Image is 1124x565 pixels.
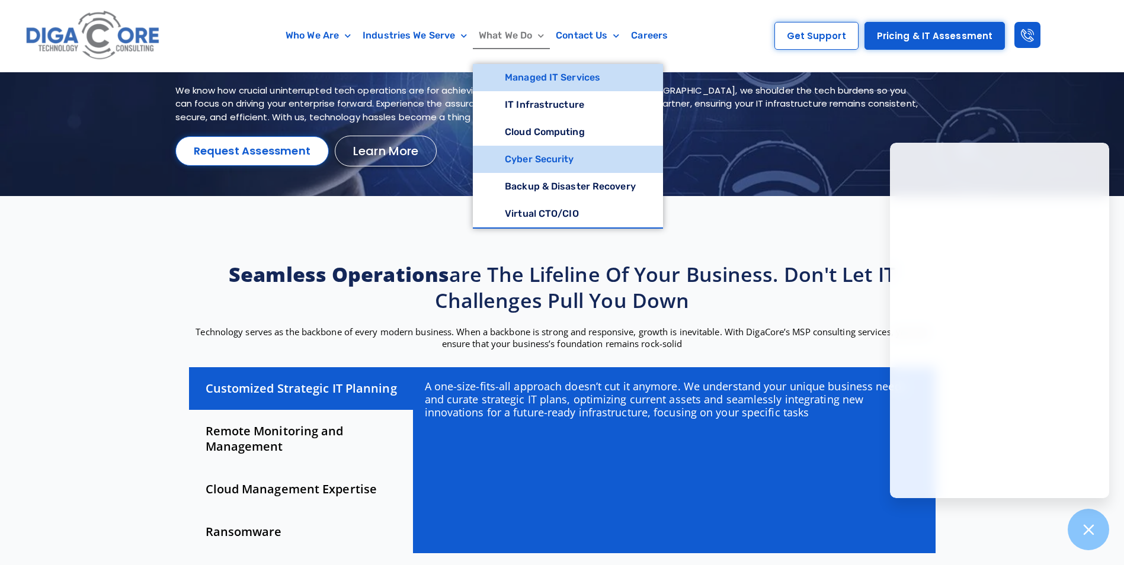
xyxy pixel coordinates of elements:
[189,511,413,553] div: Ransomware
[550,22,625,49] a: Contact Us
[175,136,329,166] a: Request Assessment
[473,200,663,227] a: Virtual CTO/CIO
[473,64,663,91] a: Managed IT Services
[175,84,920,124] p: We know how crucial uninterrupted tech operations are for achieving your business goals. That's w...
[473,64,663,229] ul: What We Do
[183,261,942,313] h2: are the lifeline of your business. Don't let IT challenges pull you down
[787,31,846,40] span: Get Support
[189,468,413,511] div: Cloud Management Expertise
[774,22,859,50] a: Get Support
[353,145,418,157] span: Learn More
[189,410,413,468] div: Remote Monitoring and Management
[625,22,674,49] a: Careers
[335,136,437,166] a: Learn More
[473,146,663,173] a: Cyber Security
[280,22,357,49] a: Who We Are
[189,367,413,410] div: Customized Strategic IT Planning
[425,380,923,419] p: A one-size-fits-all approach doesn’t cut it anymore. We understand your unique business needs and...
[23,6,164,66] img: Digacore logo 1
[229,261,449,288] strong: Seamless operations
[877,31,992,40] span: Pricing & IT Assessment
[357,22,473,49] a: Industries We Serve
[864,22,1005,50] a: Pricing & IT Assessment
[183,326,942,349] p: Technology serves as the backbone of every modern business. When a backbone is strong and respons...
[473,91,663,118] a: IT Infrastructure
[221,22,732,49] nav: Menu
[473,173,663,200] a: Backup & Disaster Recovery
[473,22,550,49] a: What We Do
[473,118,663,146] a: Cloud Computing
[890,143,1109,498] iframe: Chatgenie Messenger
